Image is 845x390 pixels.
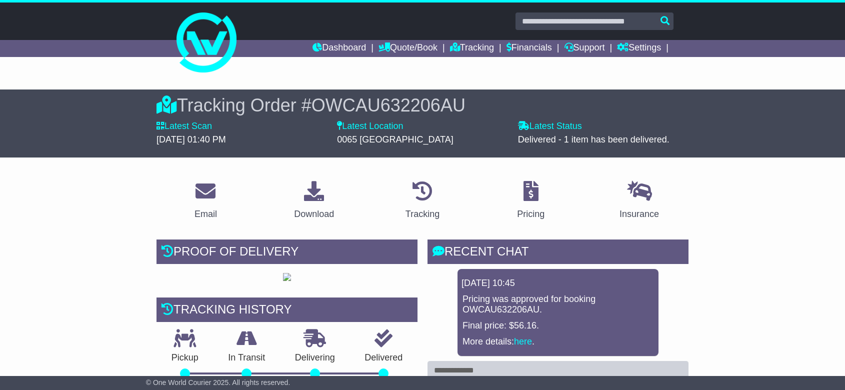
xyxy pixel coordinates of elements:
a: Support [564,40,605,57]
p: Final price: $56.16. [462,320,653,331]
div: Email [194,207,217,221]
p: Delivered [350,352,418,363]
span: OWCAU632206AU [311,95,465,115]
div: Download [294,207,334,221]
a: Tracking [399,177,446,224]
p: In Transit [213,352,280,363]
span: Delivered - 1 item has been delivered. [518,134,669,144]
label: Latest Scan [156,121,212,132]
p: Pricing was approved for booking OWCAU632206AU. [462,294,653,315]
p: Delivering [280,352,350,363]
div: [DATE] 10:45 [461,278,654,289]
a: Dashboard [312,40,366,57]
label: Latest Location [337,121,403,132]
span: 0065 [GEOGRAPHIC_DATA] [337,134,453,144]
img: GetPodImage [283,273,291,281]
div: Tracking history [156,297,417,324]
span: © One World Courier 2025. All rights reserved. [146,378,290,386]
p: More details: . [462,336,653,347]
div: Tracking Order # [156,94,688,116]
div: Pricing [517,207,544,221]
a: Download [287,177,340,224]
a: Settings [617,40,661,57]
a: Pricing [510,177,551,224]
a: Quote/Book [378,40,437,57]
a: Tracking [450,40,494,57]
a: Financials [506,40,552,57]
a: here [514,336,532,346]
div: Tracking [405,207,439,221]
a: Insurance [613,177,665,224]
div: RECENT CHAT [427,239,688,266]
div: Insurance [619,207,659,221]
span: [DATE] 01:40 PM [156,134,226,144]
label: Latest Status [518,121,582,132]
div: Proof of Delivery [156,239,417,266]
a: Email [188,177,223,224]
p: Pickup [156,352,213,363]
